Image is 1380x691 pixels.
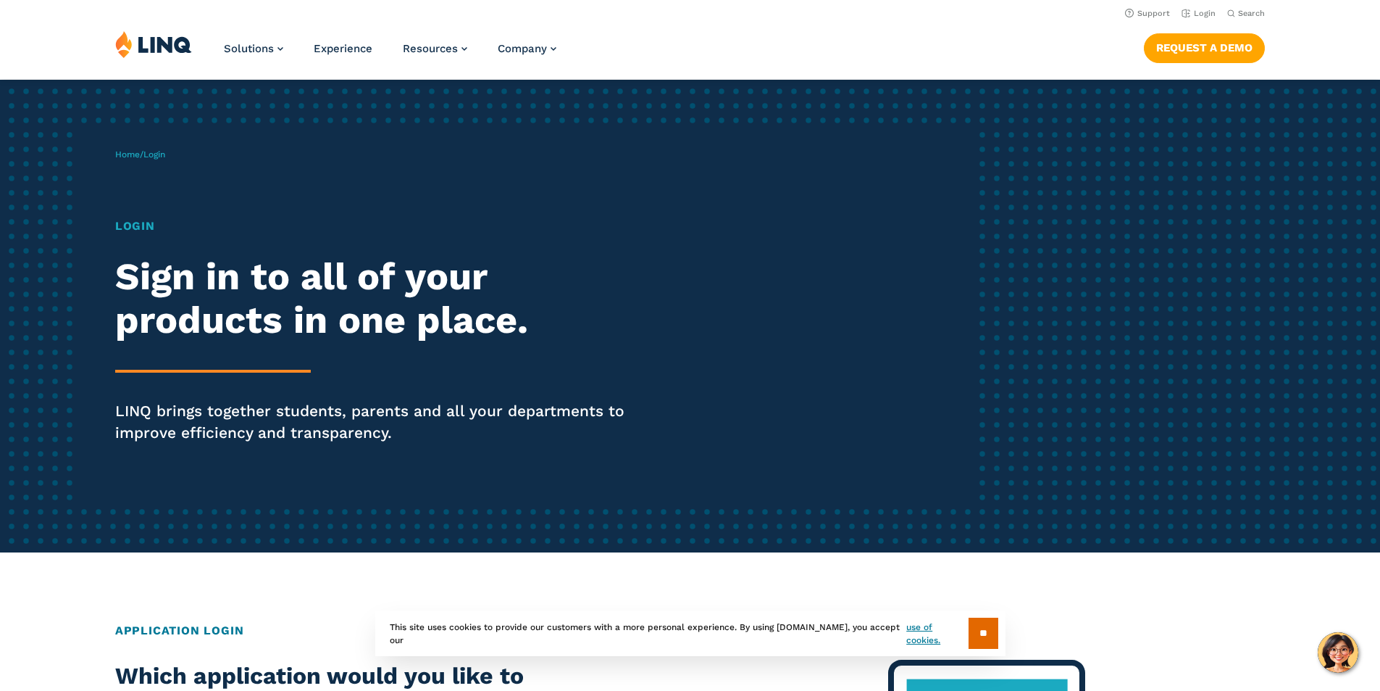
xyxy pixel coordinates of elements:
img: LINQ | K‑12 Software [115,30,192,58]
div: This site uses cookies to provide our customers with a more personal experience. By using [DOMAIN... [375,611,1005,656]
p: LINQ brings together students, parents and all your departments to improve efficiency and transpa... [115,400,647,444]
nav: Primary Navigation [224,30,556,78]
a: Company [498,42,556,55]
span: Company [498,42,547,55]
h2: Sign in to all of your products in one place. [115,255,647,342]
span: Solutions [224,42,274,55]
a: Home [115,149,140,160]
h2: Application Login [115,622,1265,640]
span: / [115,149,165,160]
h1: Login [115,218,647,235]
span: Search [1238,9,1265,18]
a: Request a Demo [1144,33,1265,62]
button: Hello, have a question? Let’s chat. [1318,632,1358,673]
button: Open Search Bar [1227,8,1265,19]
a: use of cookies. [906,621,968,647]
a: Support [1125,9,1170,18]
a: Resources [403,42,467,55]
span: Resources [403,42,458,55]
nav: Button Navigation [1144,30,1265,62]
a: Solutions [224,42,283,55]
a: Login [1182,9,1216,18]
span: Login [143,149,165,160]
a: Experience [314,42,372,55]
